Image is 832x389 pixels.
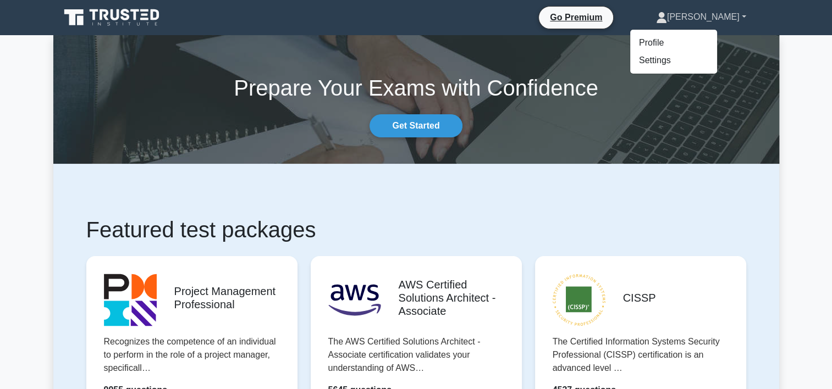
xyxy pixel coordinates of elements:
[630,29,718,74] ul: [PERSON_NAME]
[370,114,462,137] a: Get Started
[86,216,746,243] h1: Featured test packages
[630,6,773,28] a: [PERSON_NAME]
[630,52,717,69] a: Settings
[543,10,609,24] a: Go Premium
[53,75,779,101] h1: Prepare Your Exams with Confidence
[630,34,717,52] a: Profile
